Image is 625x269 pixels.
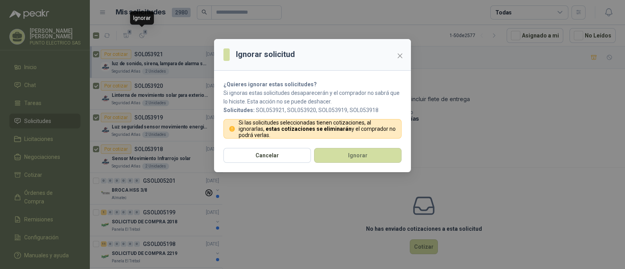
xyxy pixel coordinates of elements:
[397,53,403,59] span: close
[394,50,406,62] button: Close
[223,81,317,87] strong: ¿Quieres ignorar estas solicitudes?
[314,148,402,163] button: Ignorar
[223,148,311,163] button: Cancelar
[223,106,402,114] p: SOL053921, SOL053920, SOL053919, SOL053918
[236,48,295,61] h3: Ignorar solicitud
[223,107,255,113] b: Solicitudes:
[266,126,352,132] strong: estas cotizaciones se eliminarán
[223,89,402,106] p: Si ignoras estas solicitudes desaparecerán y el comprador no sabrá que lo hiciste. Esta acción no...
[239,119,397,138] p: Si las solicitudes seleccionadas tienen cotizaciones, al ignorarlas, y el comprador no podrá verlas.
